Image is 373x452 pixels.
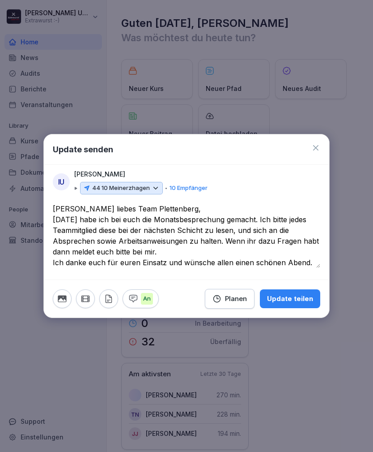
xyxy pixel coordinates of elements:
[53,173,70,190] div: IU
[212,294,247,304] div: Planen
[141,293,153,305] p: An
[92,184,150,193] p: 44 10 Meinerzhagen
[74,169,125,179] p: [PERSON_NAME]
[260,289,320,308] button: Update teilen
[53,143,113,155] h1: Update senden
[205,289,254,309] button: Planen
[123,289,159,308] button: An
[170,184,208,193] p: 10 Empfänger
[267,294,313,304] div: Update teilen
